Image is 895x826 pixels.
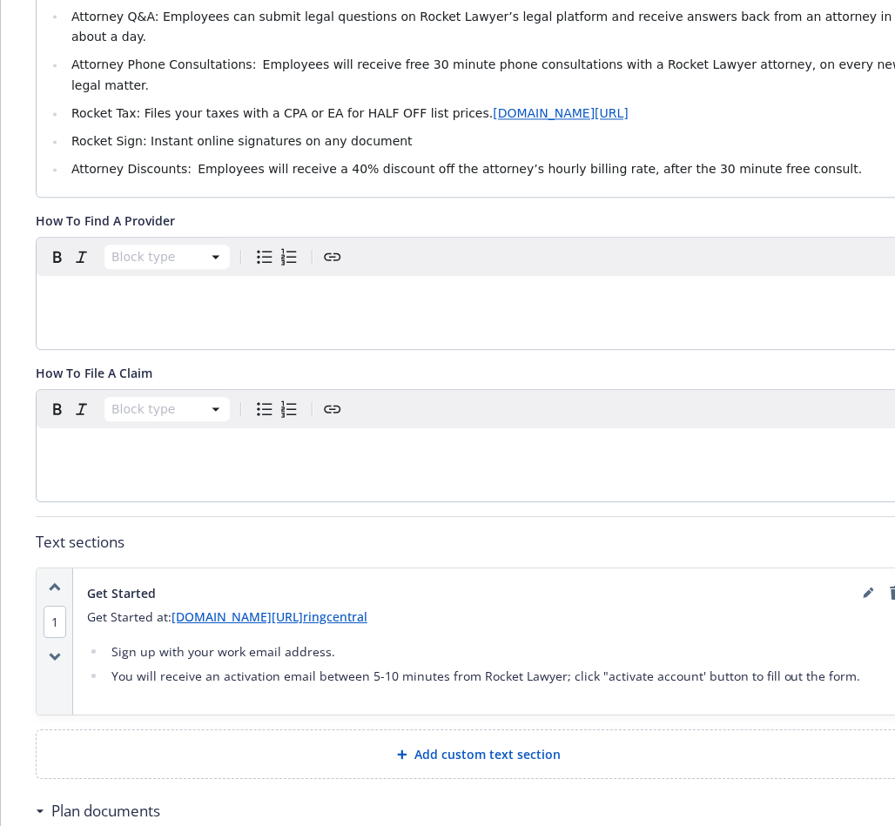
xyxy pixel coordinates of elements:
[414,746,561,764] span: Add custom text section
[44,614,66,632] button: 1
[44,607,66,639] span: 1
[303,609,367,626] a: ringcentral
[45,245,70,270] button: Bold
[71,135,413,149] span: Rocket Sign: Instant online signatures on any document
[70,245,94,270] button: Italic
[172,609,303,626] a: [DOMAIN_NAME][URL]
[36,213,175,230] span: How To Find A Provider
[104,398,230,422] button: Block type
[252,245,301,270] div: toggle group
[45,398,70,422] button: Bold
[252,398,301,422] div: toggle group
[252,245,277,270] button: Bulleted list
[71,163,863,177] span: Attorney Discounts: Employees will receive a 40% discount off the attorney’s hourly billing rate,...
[36,801,160,823] div: Plan documents
[36,366,152,382] span: How To File A Claim
[277,398,301,422] button: Numbered list
[104,245,230,270] button: Block type
[70,398,94,422] button: Italic
[494,107,629,121] a: [DOMAIN_NAME][URL]
[858,583,879,604] a: editPencil
[252,398,277,422] button: Bulleted list
[71,107,494,121] span: Rocket Tax: Files your taxes with a CPA or EA for HALF OFF list prices.
[320,245,345,270] button: Create link
[320,398,345,422] button: Create link
[87,585,156,603] span: Get Started
[277,245,301,270] button: Numbered list
[51,801,160,823] h3: Plan documents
